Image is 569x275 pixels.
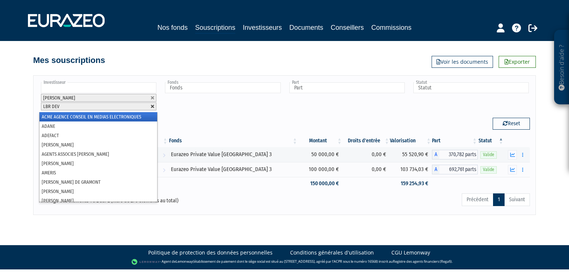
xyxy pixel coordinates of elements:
span: Valide [480,166,497,173]
a: Conditions générales d'utilisation [290,249,374,256]
li: AGENTS ASSOCIES [PERSON_NAME] [39,149,157,159]
p: Besoin d'aide ? [557,34,566,101]
span: [PERSON_NAME] [43,95,75,101]
img: 1732889491-logotype_eurazeo_blanc_rvb.png [28,14,105,27]
button: Reset [493,118,530,130]
span: A [432,165,439,174]
span: 370,782 parts [439,150,478,159]
a: Documents [289,22,323,33]
a: Exporter [499,56,536,68]
td: 50 000,00 € [298,147,343,162]
th: Montant: activer pour trier la colonne par ordre croissant [298,135,343,147]
a: Politique de protection des données personnelles [148,249,273,256]
span: Valide [480,151,497,158]
li: [PERSON_NAME] [39,196,157,205]
td: 55 520,90 € [390,147,432,162]
div: A - Eurazeo Private Value Europe 3 [432,165,478,174]
a: Lemonway [176,259,193,264]
a: Conseillers [331,22,364,33]
td: 159 254,93 € [390,177,432,190]
a: Commissions [371,22,411,33]
span: LBR DEV [43,104,60,109]
a: Registre des agents financiers (Regafi) [393,259,452,264]
i: Voir l'investisseur [163,148,165,162]
li: AMERIS [39,168,157,177]
div: A - Eurazeo Private Value Europe 3 [432,150,478,159]
li: [PERSON_NAME] [39,159,157,168]
a: Souscriptions [195,22,235,34]
a: Investisseurs [243,22,282,33]
li: [PERSON_NAME] [39,187,157,196]
div: - Agent de (établissement de paiement dont le siège social est situé au [STREET_ADDRESS], agréé p... [7,258,562,266]
i: Voir l'investisseur [163,163,165,177]
a: Nos fonds [158,22,188,33]
li: ACME AGENCE CONSEIL EN MEDIAS ELECTRONIQUES [39,112,157,121]
li: ADEFACT [39,131,157,140]
div: Eurazeo Private Value [GEOGRAPHIC_DATA] 3 [171,151,295,158]
th: Part: activer pour trier la colonne par ordre croissant [432,135,478,147]
th: Valorisation: activer pour trier la colonne par ordre croissant [390,135,432,147]
a: CGU Lemonway [391,249,430,256]
td: 0,00 € [343,162,390,177]
td: 100 000,00 € [298,162,343,177]
li: [PERSON_NAME] [39,140,157,149]
li: [PERSON_NAME] DE GRAMONT [39,177,157,187]
h4: Mes souscriptions [33,56,105,65]
td: 103 734,03 € [390,162,432,177]
img: logo-lemonway.png [131,258,160,266]
td: 0,00 € [343,147,390,162]
span: A [432,150,439,159]
th: Fonds: activer pour trier la colonne par ordre croissant [168,135,298,147]
a: 1 [493,193,505,206]
li: ADANE [39,121,157,131]
span: 692,761 parts [439,165,478,174]
td: 150 000,00 € [298,177,343,190]
div: Eurazeo Private Value [GEOGRAPHIC_DATA] 3 [171,165,295,173]
a: Voir les documents [432,56,493,68]
th: Droits d'entrée: activer pour trier la colonne par ordre croissant [343,135,390,147]
th: Statut : activer pour trier la colonne par ordre d&eacute;croissant [478,135,504,147]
